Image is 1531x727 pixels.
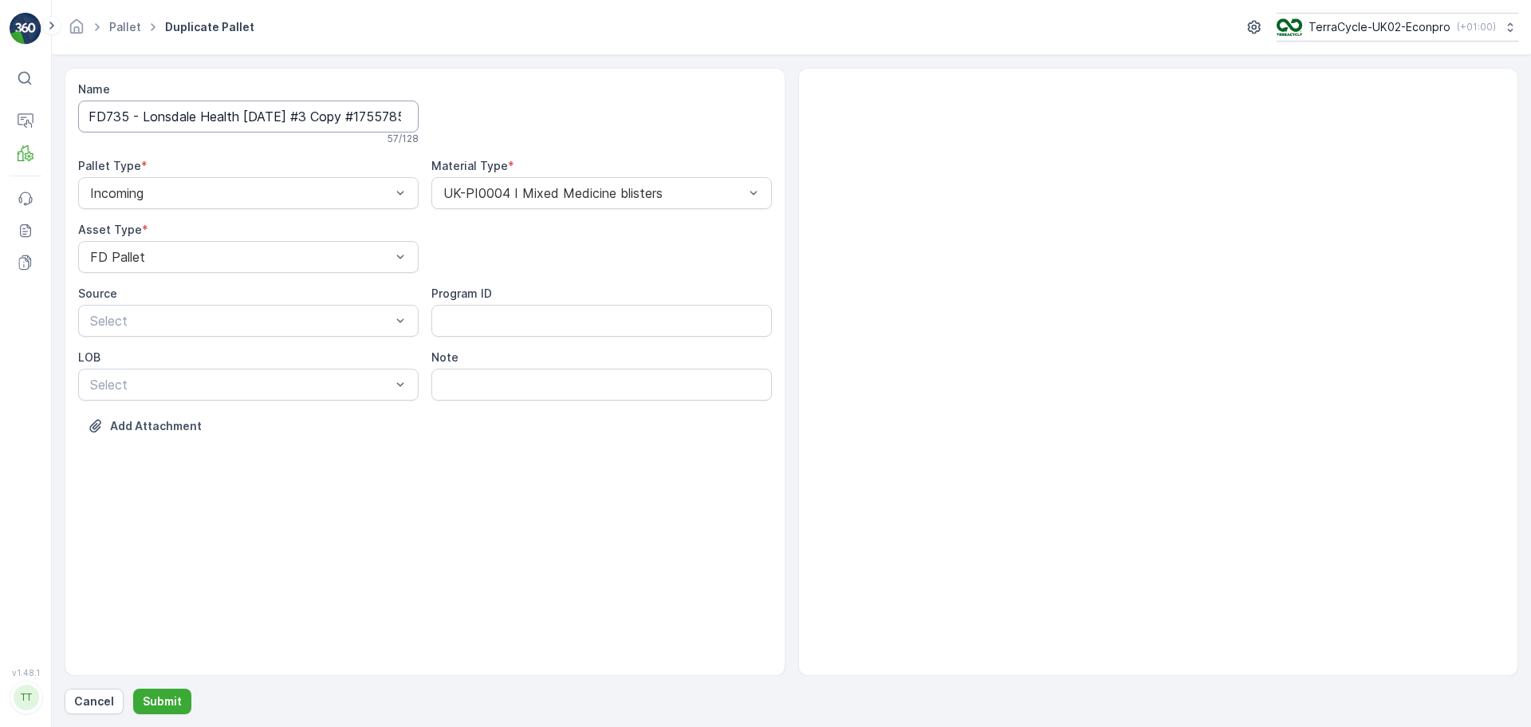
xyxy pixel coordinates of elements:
label: Pallet Type [78,159,141,172]
a: Pallet [109,20,141,34]
span: Duplicate Pallet [162,19,258,35]
p: Cancel [74,693,114,709]
label: Note [431,350,459,364]
button: Upload File [78,413,211,439]
label: Name [78,82,110,96]
p: 57 / 128 [388,132,419,145]
button: Cancel [65,689,124,714]
img: terracycle_logo_wKaHoWT.png [1277,18,1302,36]
button: TerraCycle-UK02-Econpro(+01:00) [1277,13,1518,41]
p: TerraCycle-UK02-Econpro [1309,19,1450,35]
div: TT [14,685,39,710]
label: Source [78,286,117,300]
span: v 1.48.1 [10,668,41,678]
label: LOB [78,350,100,364]
p: ( +01:00 ) [1457,21,1496,34]
img: logo [10,13,41,45]
a: Homepage [68,24,85,38]
label: Program ID [431,286,492,300]
label: Asset Type [78,223,142,236]
p: Add Attachment [110,418,202,434]
p: Select [90,375,391,394]
p: Select [90,311,391,330]
label: Material Type [431,159,508,172]
button: Submit [133,689,191,714]
p: Submit [143,693,182,709]
button: TT [10,681,41,714]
